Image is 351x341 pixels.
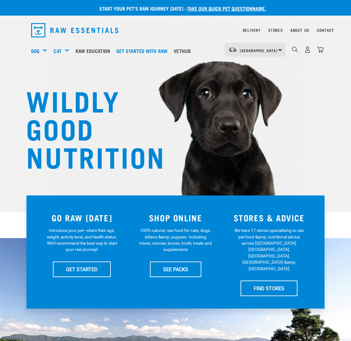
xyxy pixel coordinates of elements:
[54,47,61,55] a: Cat
[115,38,172,63] a: Get started with Raw
[74,38,115,63] a: Raw Education
[26,86,151,170] h1: WILDLY GOOD NUTRITION
[317,29,334,31] a: Contact
[139,227,212,253] p: 100% natural, raw food for cats, dogs, kittens &amp; puppies. Including mixes, minces, bones, bro...
[232,227,306,272] p: We have 17 stores specialising in raw pet food &amp; nutritional advice across [GEOGRAPHIC_DATA],...
[292,46,298,52] img: home-icon-1@2x.png
[317,46,324,53] img: home-icon@2x.png
[26,21,325,40] nav: dropdown navigation
[268,29,283,31] a: Stores
[133,213,219,223] h3: SHOP ONLINE
[31,47,40,55] a: Dog
[172,38,195,63] a: Vethub
[39,213,125,223] h3: GO RAW [DATE]
[226,213,312,223] h3: STORES & ADVICE
[45,227,119,253] p: Introduce your pet—share their age, weight, activity level, and health status. We'll recommend th...
[187,7,266,10] a: take our quick pet questionnaire.
[304,46,311,53] img: user.png
[31,23,118,37] img: Raw Essentials Logo
[53,262,111,277] a: GET STARTED
[150,262,201,277] a: SEE PACKS
[240,49,278,51] span: [GEOGRAPHIC_DATA]
[243,29,261,31] a: Delivery
[228,47,237,53] img: van-moving.png
[241,281,297,296] a: FIND STORES
[290,29,309,31] a: About Us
